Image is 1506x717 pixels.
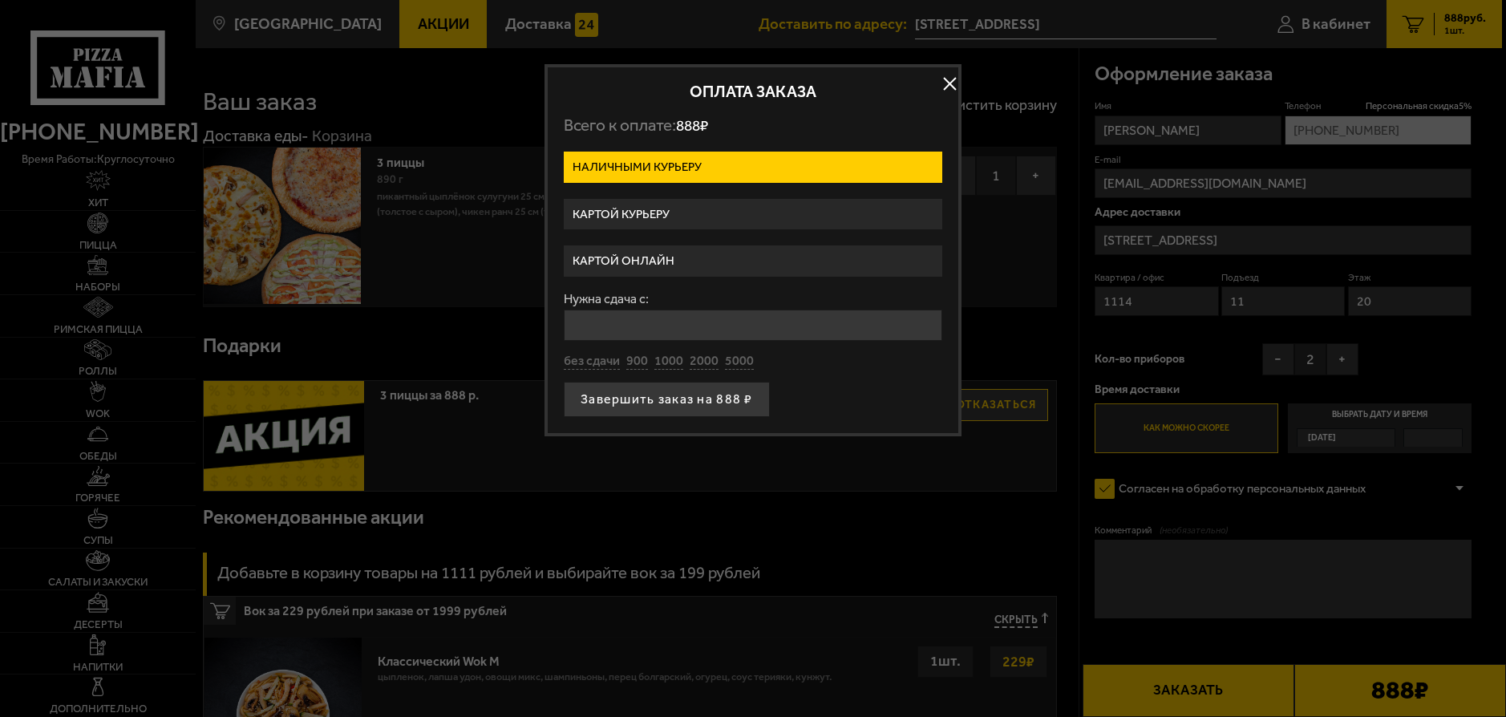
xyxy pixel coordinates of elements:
button: 900 [626,353,648,371]
button: Завершить заказ на 888 ₽ [564,382,770,417]
label: Картой курьеру [564,199,942,230]
label: Картой онлайн [564,245,942,277]
label: Нужна сдача с: [564,293,942,306]
span: 888 ₽ [676,116,708,135]
h2: Оплата заказа [564,83,942,99]
button: 1000 [654,353,683,371]
button: 2000 [690,353,719,371]
label: Наличными курьеру [564,152,942,183]
button: без сдачи [564,353,620,371]
p: Всего к оплате: [564,115,942,136]
button: 5000 [725,353,754,371]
